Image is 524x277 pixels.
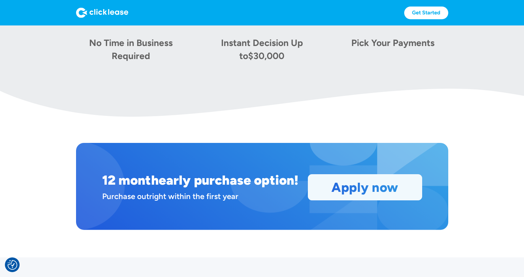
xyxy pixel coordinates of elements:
[102,172,159,188] h1: 12 month
[102,191,300,202] div: Purchase outright within the first year
[8,260,17,270] button: Consent Preferences
[248,50,284,61] div: $30,000
[404,7,448,19] a: Get Started
[221,37,303,61] div: Instant Decision Up to
[76,8,128,18] img: Logo
[8,260,17,270] img: Revisit consent button
[159,172,299,188] h1: early purchase option!
[347,36,439,49] div: Pick Your Payments
[308,175,422,200] a: Apply now
[85,36,177,62] div: No Time in Business Required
